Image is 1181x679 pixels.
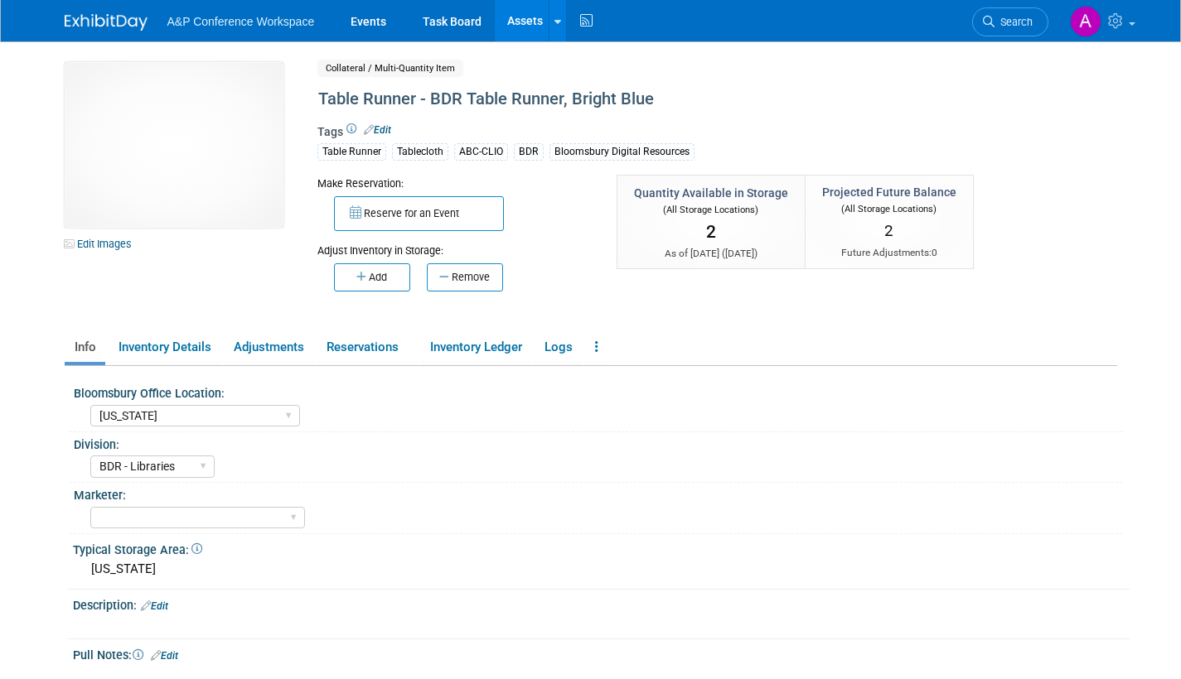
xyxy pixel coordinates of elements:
span: Typical Storage Area: [73,543,202,556]
a: Inventory Ledger [420,333,531,362]
a: Info [65,333,105,362]
span: [DATE] [725,248,754,259]
a: Edit [151,650,178,662]
div: Make Reservation: [317,175,592,191]
div: Description: [73,593,1130,614]
div: Pull Notes: [73,643,1130,664]
span: 2 [884,221,893,240]
img: ExhibitDay [65,14,148,31]
div: Tags [317,123,1011,171]
div: Table Runner [317,143,386,161]
div: As of [DATE] ( ) [634,247,788,261]
a: Edit [141,600,168,612]
div: Tablecloth [392,143,448,161]
div: Future Adjustments: [822,246,956,260]
div: Adjust Inventory in Storage: [317,231,592,258]
div: Bloomsbury Office Location: [74,381,1122,402]
div: (All Storage Locations) [634,201,788,217]
span: Collateral / Multi-Quantity Item [317,60,463,77]
span: 0 [932,247,937,258]
div: (All Storage Locations) [822,200,956,216]
span: Search [995,16,1033,28]
a: Edit [364,124,391,136]
div: Projected Future Balance [822,184,956,200]
div: Division: [74,432,1122,453]
div: Marketer: [74,483,1122,503]
a: Logs [535,333,582,362]
span: A&P Conference Workspace [167,15,315,28]
a: Inventory Details [109,333,220,362]
button: Remove [427,263,503,291]
a: Adjustments [224,333,313,362]
div: [US_STATE] [85,556,1117,582]
div: BDR [514,143,544,161]
img: View Images [65,62,283,228]
a: Edit Images [65,234,138,254]
a: Search [972,7,1048,36]
div: Quantity Available in Storage [634,185,788,201]
span: 2 [706,222,716,242]
a: Reservations [317,333,417,362]
div: Bloomsbury Digital Resources [549,143,695,161]
button: Reserve for an Event [334,196,504,231]
button: Add [334,263,410,291]
img: Amanda Oney [1070,6,1101,37]
div: ABC-CLIO [454,143,508,161]
div: Table Runner - BDR Table Runner, Bright Blue [312,84,1011,114]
